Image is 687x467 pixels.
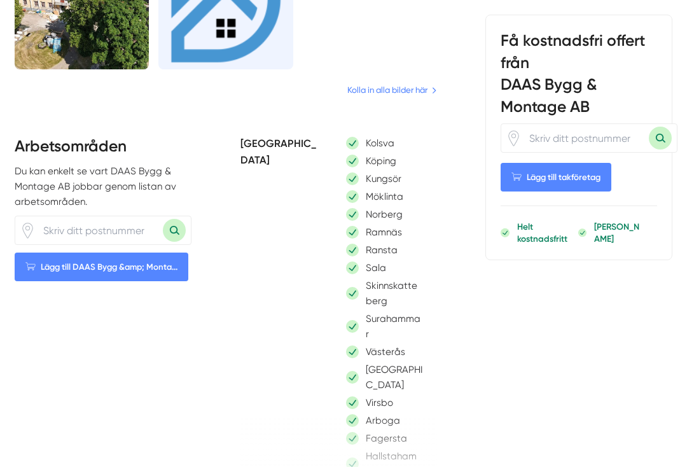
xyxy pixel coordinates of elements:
[517,221,571,245] p: Helt kostnadsfritt
[36,216,163,244] input: Skriv ditt postnummer
[366,153,396,169] p: Köping
[347,83,437,97] a: Kolla in alla bilder här
[366,189,403,204] p: Möklinta
[20,223,36,239] span: Klicka för att använda din position.
[501,30,658,123] h3: Få kostnadsfri offert från DAAS Bygg & Montage AB
[163,219,186,242] button: Sök med postnummer
[649,127,672,150] button: Sök med postnummer
[506,130,522,146] svg: Pin / Karta
[366,344,405,359] p: Västerås
[594,221,642,245] p: [PERSON_NAME]
[15,253,188,281] : Lägg till DAAS Bygg &amp; Monta...
[366,395,393,410] p: Virsbo
[240,136,317,171] h5: [GEOGRAPHIC_DATA]
[366,207,403,222] p: Norberg
[366,242,398,258] p: Ransta
[366,260,386,275] p: Sala
[366,225,402,240] p: Ramnäs
[15,136,211,164] h3: Arbetsområden
[366,311,422,342] p: Surahammar
[15,164,211,209] p: Du kan enkelt se vart DAAS Bygg & Montage AB jobbar genom listan av arbetsområden.
[366,278,422,309] p: Skinnskatteberg
[20,223,36,239] svg: Pin / Karta
[366,362,422,393] p: [GEOGRAPHIC_DATA]
[501,162,611,191] : Lägg till takföretag
[522,124,649,152] input: Skriv ditt postnummer
[366,413,400,428] p: Arboga
[366,136,394,151] p: Kolsva
[506,130,522,146] span: Klicka för att använda din position.
[366,171,401,186] p: Kungsör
